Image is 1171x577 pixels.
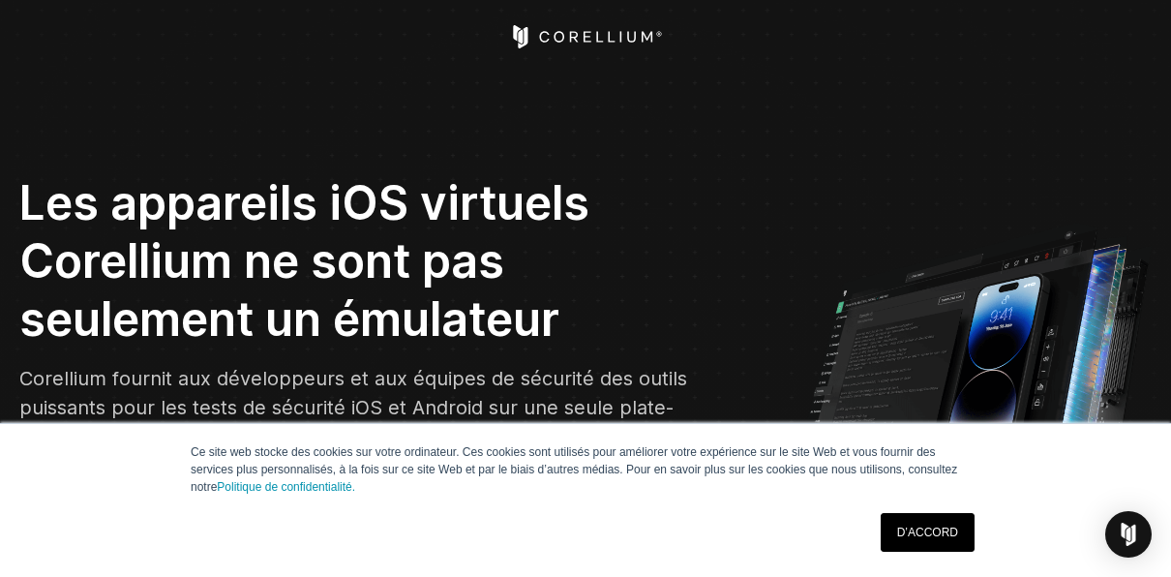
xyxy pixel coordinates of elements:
[509,25,663,48] a: Maison Corellium
[881,513,975,552] a: D’ACCORD
[191,443,980,496] p: Ce site web stocke des cookies sur votre ordinateur. Ces cookies sont utilisés pour améliorer vot...
[217,480,355,494] a: Politique de confidentialité.
[19,364,715,480] p: Corellium fournit aux développeurs et aux équipes de sécurité des outils puissants pour les tests...
[1105,511,1152,558] div: Ouvrez Intercom Messenger
[800,217,1152,514] img: Interface utilisateur Corellium
[19,174,715,349] h2: Les appareils iOS virtuels Corellium ne sont pas seulement un émulateur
